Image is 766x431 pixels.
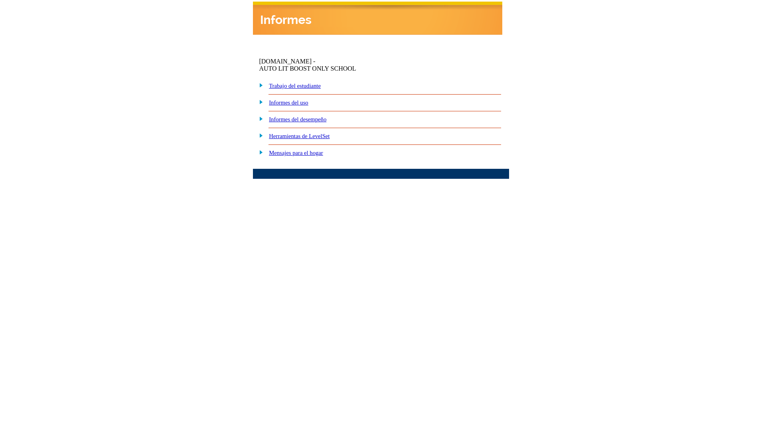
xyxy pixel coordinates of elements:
[255,115,263,122] img: plus.gif
[269,116,326,123] a: Informes del desempeño
[259,58,409,72] td: [DOMAIN_NAME] -
[255,98,263,105] img: plus.gif
[269,133,330,139] a: Herramientas de LevelSet
[259,65,356,72] nobr: AUTO LIT BOOST ONLY SCHOOL
[255,81,263,89] img: plus.gif
[253,2,502,35] img: header
[269,99,308,106] a: Informes del uso
[255,148,263,156] img: plus.gif
[269,150,323,156] a: Mensajes para el hogar
[269,83,321,89] a: Trabajo del estudiante
[255,132,263,139] img: plus.gif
